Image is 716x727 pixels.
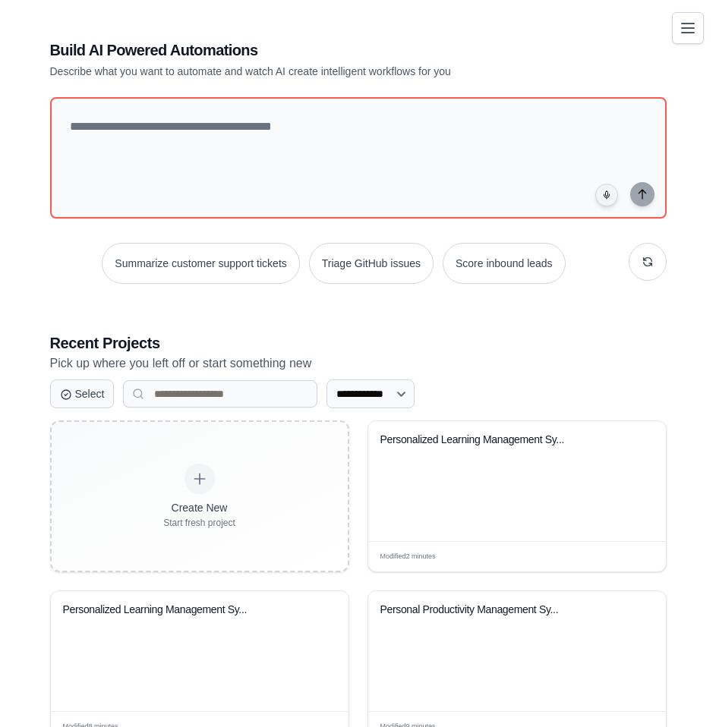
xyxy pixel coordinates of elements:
[163,500,235,515] div: Create New
[443,243,566,284] button: Score inbound leads
[629,243,667,281] button: Get new suggestions
[102,243,299,284] button: Summarize customer support tickets
[380,433,631,447] div: Personalized Learning Management System
[50,64,560,79] p: Describe what you want to automate and watch AI create intelligent workflows for you
[50,354,667,373] p: Pick up where you left off or start something new
[50,379,115,408] button: Select
[629,551,642,562] span: Edit
[50,332,667,354] h3: Recent Projects
[50,39,560,61] h1: Build AI Powered Automations
[309,243,434,284] button: Triage GitHub issues
[380,552,436,562] span: Modified 2 minutes
[595,184,618,206] button: Click to speak your automation idea
[672,12,704,44] button: Toggle navigation
[63,603,314,617] div: Personalized Learning Management System
[380,603,631,617] div: Personal Productivity Management System
[163,517,235,529] div: Start fresh project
